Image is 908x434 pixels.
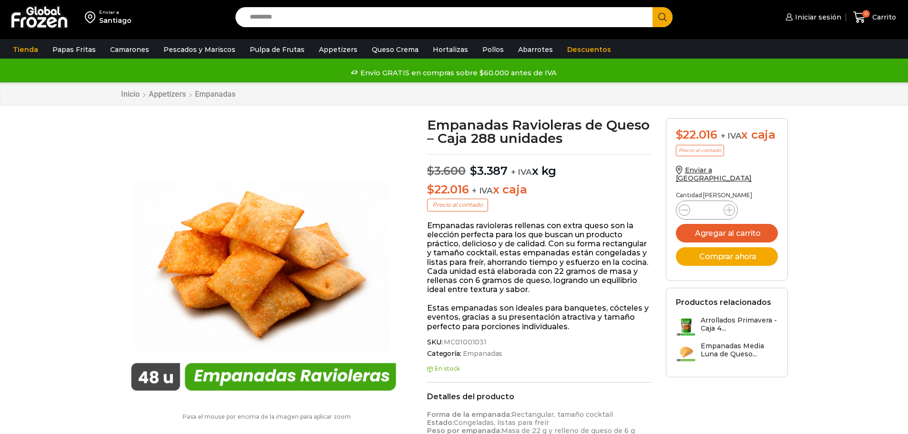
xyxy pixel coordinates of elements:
[427,221,652,294] p: Empanadas ravioleras rellenas con extra queso son la elección perfecta para los que buscan un pro...
[676,128,778,142] div: x caja
[427,164,434,178] span: $
[427,410,511,419] strong: Forma de la empanada:
[427,365,652,372] p: En stock
[472,186,493,195] span: + IVA
[676,128,683,141] span: $
[470,164,477,178] span: $
[428,40,473,59] a: Hortalizas
[676,316,778,337] a: Arrollados Primavera - Caja 4...
[367,40,423,59] a: Queso Crema
[159,40,240,59] a: Pescados y Mariscos
[783,8,841,27] a: Iniciar sesión
[105,40,154,59] a: Camarones
[99,16,132,25] div: Santiago
[870,12,896,22] span: Carrito
[427,164,466,178] bdi: 3.600
[121,414,413,420] p: Pasa el mouse por encima de la imagen para aplicar zoom
[701,316,778,333] h3: Arrollados Primavera - Caja 4...
[8,40,43,59] a: Tienda
[121,90,236,99] nav: Breadcrumb
[85,9,99,25] img: address-field-icon.svg
[862,10,870,18] span: 0
[793,12,841,22] span: Iniciar sesión
[676,224,778,242] button: Agregar al carrito
[721,131,742,141] span: + IVA
[427,338,652,346] span: SKU:
[194,90,236,99] a: Empanadas
[470,164,508,178] bdi: 3.387
[427,183,652,197] p: x caja
[676,298,771,307] h2: Productos relacionados
[676,192,778,199] p: Cantidad [PERSON_NAME]
[511,167,532,177] span: + IVA
[676,247,778,266] button: Comprar ahora
[851,6,898,29] a: 0 Carrito
[676,166,752,182] a: Enviar a [GEOGRAPHIC_DATA]
[314,40,362,59] a: Appetizers
[245,40,309,59] a: Pulpa de Frutas
[121,90,140,99] a: Inicio
[427,199,488,211] p: Precio al contado
[676,145,724,156] p: Precio al contado
[427,118,652,145] h1: Empanadas Ravioleras de Queso – Caja 288 unidades
[676,342,778,363] a: Empanadas Media Luna de Queso...
[653,7,673,27] button: Search button
[427,303,652,331] p: Estas empanadas son ideales para banquetes, cócteles y eventos, gracias a su presentación atracti...
[701,342,778,358] h3: Empanadas Media Luna de Queso...
[427,182,434,196] span: $
[442,338,487,346] span: MC01001031
[562,40,616,59] a: Descuentos
[427,154,652,178] p: x kg
[676,128,717,141] bdi: 22.016
[427,392,652,401] h2: Detalles del producto
[478,40,509,59] a: Pollos
[461,350,503,358] a: Empanadas
[427,418,454,427] strong: Estado:
[427,182,469,196] bdi: 22.016
[427,350,652,358] span: Categoría:
[121,118,407,404] img: empanada-raviolera
[698,203,716,217] input: Product quantity
[513,40,558,59] a: Abarrotes
[48,40,101,59] a: Papas Fritas
[148,90,186,99] a: Appetizers
[99,9,132,16] div: Enviar a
